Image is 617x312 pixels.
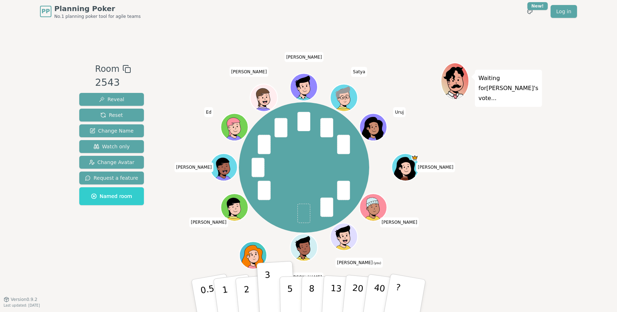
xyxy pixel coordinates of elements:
[79,140,144,153] button: Watch only
[85,174,138,182] span: Request a feature
[91,193,132,200] span: Named room
[189,218,229,228] span: Click to change your name
[94,143,130,150] span: Watch only
[478,73,538,103] p: Waiting for [PERSON_NAME] 's vote...
[79,156,144,169] button: Change Avatar
[79,124,144,137] button: Change Name
[95,75,131,90] div: 2543
[393,107,406,117] span: Click to change your name
[79,109,144,122] button: Reset
[79,172,144,184] button: Request a feature
[89,159,135,166] span: Change Avatar
[174,162,214,172] span: Click to change your name
[551,5,577,18] a: Log in
[523,5,536,18] button: New!
[79,187,144,205] button: Named room
[416,162,455,172] span: Click to change your name
[11,297,37,302] span: Version 0.9.2
[335,258,383,268] span: Click to change your name
[54,4,141,14] span: Planning Poker
[527,2,548,10] div: New!
[265,270,272,309] p: 3
[4,303,40,307] span: Last updated: [DATE]
[351,67,367,77] span: Click to change your name
[380,218,419,228] span: Click to change your name
[331,224,357,250] button: Click to change your avatar
[412,154,418,161] span: Nancy is the host
[41,7,50,16] span: PP
[100,112,123,119] span: Reset
[99,96,124,103] span: Reveal
[95,63,119,75] span: Room
[79,93,144,106] button: Reveal
[4,297,37,302] button: Version0.9.2
[204,107,213,117] span: Click to change your name
[285,273,324,283] span: Click to change your name
[40,4,141,19] a: PPPlanning PokerNo.1 planning poker tool for agile teams
[54,14,141,19] span: No.1 planning poker tool for agile teams
[285,52,324,62] span: Click to change your name
[373,262,381,265] span: (you)
[90,127,134,134] span: Change Name
[229,67,269,77] span: Click to change your name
